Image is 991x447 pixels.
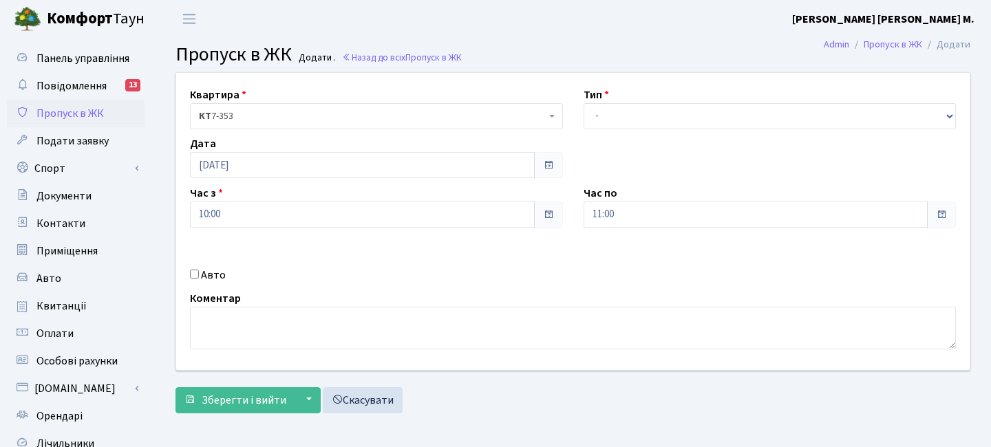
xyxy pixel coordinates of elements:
span: Пропуск в ЖК [175,41,292,68]
button: Переключити навігацію [172,8,206,30]
a: Особові рахунки [7,347,145,375]
span: Таун [47,8,145,31]
label: Тип [584,87,609,103]
b: Комфорт [47,8,113,30]
a: Скасувати [323,387,403,413]
a: Панель управління [7,45,145,72]
a: Контакти [7,210,145,237]
label: Час з [190,185,223,201]
b: [PERSON_NAME] [PERSON_NAME] М. [792,12,974,27]
label: Дата [190,135,216,152]
a: Назад до всіхПропуск в ЖК [342,51,462,64]
a: Пропуск в ЖК [864,37,922,52]
a: Повідомлення13 [7,72,145,100]
a: Оплати [7,320,145,347]
a: Приміщення [7,237,145,265]
a: Авто [7,265,145,292]
a: Квитанції [7,292,145,320]
a: Admin [824,37,849,52]
span: Панель управління [36,51,129,66]
label: Коментар [190,290,241,307]
span: Орендарі [36,408,83,424]
a: Спорт [7,155,145,182]
a: [DOMAIN_NAME] [7,375,145,402]
span: Пропуск в ЖК [36,106,104,121]
span: <b>КТ</b>&nbsp;&nbsp;&nbsp;&nbsp;7-353 [190,103,563,129]
b: КТ [199,109,211,123]
span: Квитанції [36,298,87,314]
a: Документи [7,182,145,210]
span: <b>КТ</b>&nbsp;&nbsp;&nbsp;&nbsp;7-353 [199,109,546,123]
span: Оплати [36,326,74,341]
label: Час по [584,185,617,201]
img: logo.png [14,6,41,33]
span: Контакти [36,216,85,231]
nav: breadcrumb [803,30,991,59]
div: 13 [125,79,140,91]
li: Додати [922,37,970,52]
a: [PERSON_NAME] [PERSON_NAME] М. [792,11,974,28]
button: Зберегти і вийти [175,387,295,413]
span: Зберегти і вийти [202,393,286,408]
a: Подати заявку [7,127,145,155]
label: Квартира [190,87,246,103]
span: Документи [36,188,92,204]
span: Приміщення [36,243,98,259]
span: Особові рахунки [36,353,118,369]
a: Орендарі [7,402,145,430]
span: Авто [36,271,61,286]
small: Додати . [296,52,336,64]
a: Пропуск в ЖК [7,100,145,127]
span: Пропуск в ЖК [405,51,462,64]
label: Авто [201,267,226,283]
span: Повідомлення [36,78,107,94]
span: Подати заявку [36,133,109,149]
